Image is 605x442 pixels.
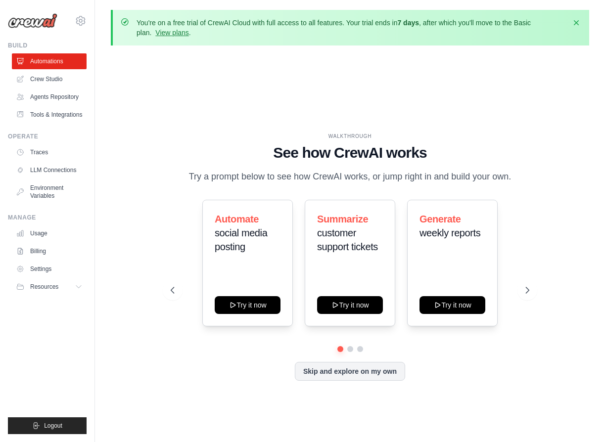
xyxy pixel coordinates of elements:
[215,214,259,224] span: Automate
[397,19,419,27] strong: 7 days
[12,279,87,295] button: Resources
[30,283,58,291] span: Resources
[295,362,405,381] button: Skip and explore on my own
[12,261,87,277] a: Settings
[8,42,87,49] div: Build
[419,214,461,224] span: Generate
[171,144,530,162] h1: See how CrewAI works
[8,13,57,28] img: Logo
[155,29,188,37] a: View plans
[317,227,378,252] span: customer support tickets
[317,214,368,224] span: Summarize
[12,53,87,69] a: Automations
[12,162,87,178] a: LLM Connections
[12,89,87,105] a: Agents Repository
[12,225,87,241] a: Usage
[12,243,87,259] a: Billing
[171,133,530,140] div: WALKTHROUGH
[419,296,485,314] button: Try it now
[12,144,87,160] a: Traces
[215,296,280,314] button: Try it now
[12,180,87,204] a: Environment Variables
[8,133,87,140] div: Operate
[8,417,87,434] button: Logout
[137,18,565,38] p: You're on a free trial of CrewAI Cloud with full access to all features. Your trial ends in , aft...
[317,296,383,314] button: Try it now
[12,107,87,123] a: Tools & Integrations
[8,214,87,221] div: Manage
[215,227,267,252] span: social media posting
[44,422,62,430] span: Logout
[419,227,480,238] span: weekly reports
[12,71,87,87] a: Crew Studio
[184,170,516,184] p: Try a prompt below to see how CrewAI works, or jump right in and build your own.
